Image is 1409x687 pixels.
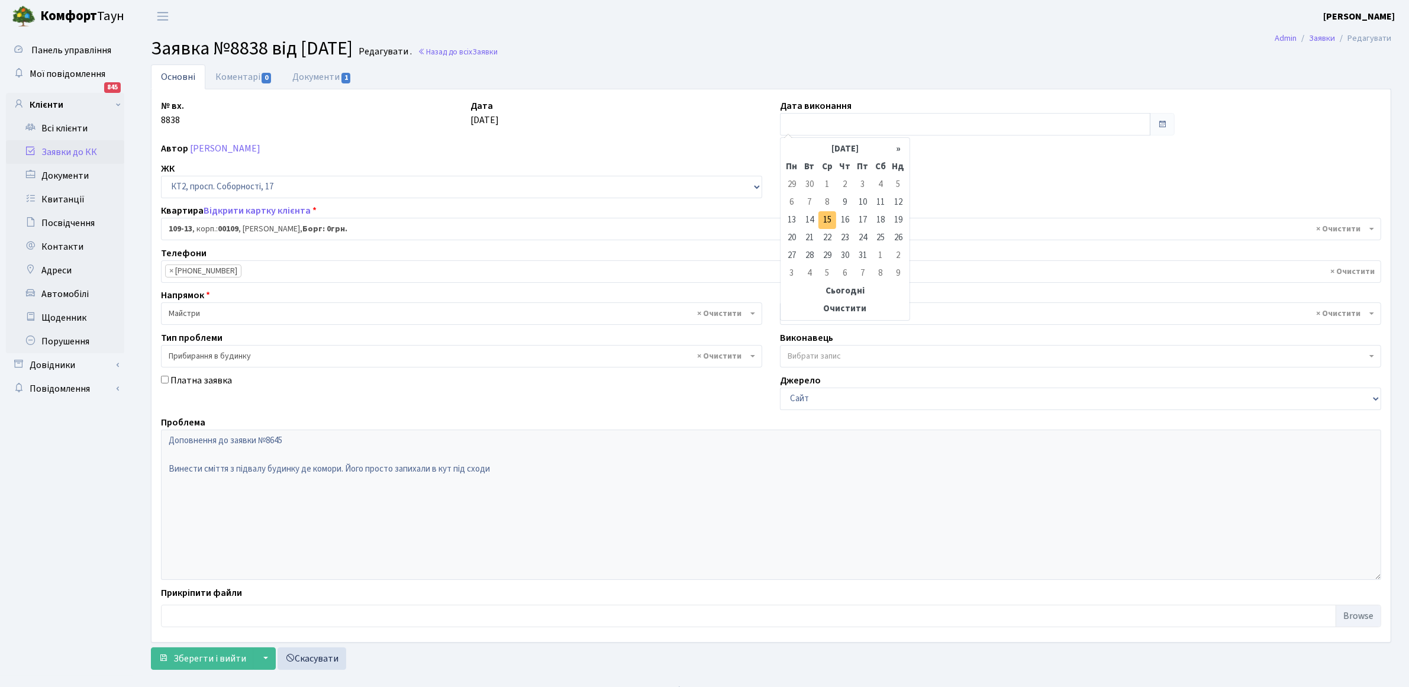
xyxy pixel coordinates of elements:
button: Зберегти і вийти [151,647,254,670]
td: 8 [818,193,836,211]
label: Проблема [161,415,205,430]
a: Admin [1275,32,1297,44]
span: Видалити всі елементи [1316,308,1360,320]
td: 3 [783,265,801,282]
td: 9 [836,193,854,211]
img: logo.png [12,5,36,28]
span: Видалити всі елементи [697,308,741,320]
span: Заявка №8838 від [DATE] [151,35,353,62]
td: 20 [783,229,801,247]
span: × [169,265,173,277]
span: Прибирання в будинку [169,350,747,362]
span: Вибрати запис [788,350,841,362]
td: 1 [872,247,889,265]
span: 0 [262,73,271,83]
label: Виконавець [780,331,833,345]
th: Сб [872,158,889,176]
td: 23 [836,229,854,247]
a: Назад до всіхЗаявки [418,46,498,57]
th: Ср [818,158,836,176]
a: Порушення [6,330,124,353]
td: 30 [801,176,818,193]
b: 00109 [218,223,238,235]
td: 3 [854,176,872,193]
label: Автор [161,141,188,156]
td: 30 [836,247,854,265]
th: Пт [854,158,872,176]
label: Телефони [161,246,207,260]
span: <b>109-13</b>, корп.: <b>00109</b>, Анікєєв Єгор Сергійович, <b>Борг: 0грн.</b> [169,223,1366,235]
td: 28 [801,247,818,265]
td: 4 [872,176,889,193]
b: Борг: 0грн. [302,223,347,235]
b: [PERSON_NAME] [1323,10,1395,23]
td: 29 [818,247,836,265]
a: Повідомлення [6,377,124,401]
span: Навроцька Ю.В. [788,308,1366,320]
a: Заявки [1309,32,1335,44]
td: 21 [801,229,818,247]
a: Документи [6,164,124,188]
td: 9 [889,265,907,282]
th: Вт [801,158,818,176]
td: 16 [836,211,854,229]
small: Редагувати . [356,46,412,57]
td: 14 [801,211,818,229]
td: 8 [872,265,889,282]
a: Всі клієнти [6,117,124,140]
td: 22 [818,229,836,247]
label: Дата виконання [780,99,852,113]
textarea: Доповнення до заявки №8645 Винести сміття з підвалу будинку де комори. Його просто запихали в кут... [161,430,1381,580]
a: Клієнти [6,93,124,117]
td: 2 [836,176,854,193]
span: <b>109-13</b>, корп.: <b>00109</b>, Анікєєв Єгор Сергійович, <b>Борг: 0грн.</b> [161,218,1381,240]
span: Видалити всі елементи [1330,266,1375,278]
td: 26 [889,229,907,247]
span: Видалити всі елементи [1316,223,1360,235]
th: Нд [889,158,907,176]
td: 5 [818,265,836,282]
td: 15 [818,211,836,229]
a: Контакти [6,235,124,259]
a: Скасувати [278,647,346,670]
a: Квитанції [6,188,124,211]
th: Пн [783,158,801,176]
td: 31 [854,247,872,265]
a: Автомобілі [6,282,124,306]
td: 17 [854,211,872,229]
div: 8838 [152,99,462,136]
td: 19 [889,211,907,229]
th: Очистити [783,300,907,318]
td: 2 [889,247,907,265]
span: Мої повідомлення [30,67,105,80]
button: Переключити навігацію [148,7,178,26]
td: 29 [783,176,801,193]
a: Відкрити картку клієнта [204,204,311,217]
label: Джерело [780,373,821,388]
td: 10 [854,193,872,211]
th: Сьогодні [783,282,907,300]
label: Тип проблеми [161,331,223,345]
a: Документи [282,64,362,89]
td: 5 [889,176,907,193]
a: Адреси [6,259,124,282]
span: Майстри [161,302,762,325]
td: 6 [783,193,801,211]
span: Майстри [169,308,747,320]
label: Напрямок [161,288,210,302]
a: [PERSON_NAME] [190,142,260,155]
span: Прибирання в будинку [161,345,762,367]
span: Навроцька Ю.В. [780,302,1381,325]
a: Щоденник [6,306,124,330]
td: 25 [872,229,889,247]
td: 7 [854,265,872,282]
label: Платна заявка [170,373,232,388]
td: 1 [818,176,836,193]
span: 1 [341,73,351,83]
td: 24 [854,229,872,247]
td: 7 [801,193,818,211]
a: [PERSON_NAME] [1323,9,1395,24]
span: Таун [40,7,124,27]
td: 4 [801,265,818,282]
a: Мої повідомлення845 [6,62,124,86]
